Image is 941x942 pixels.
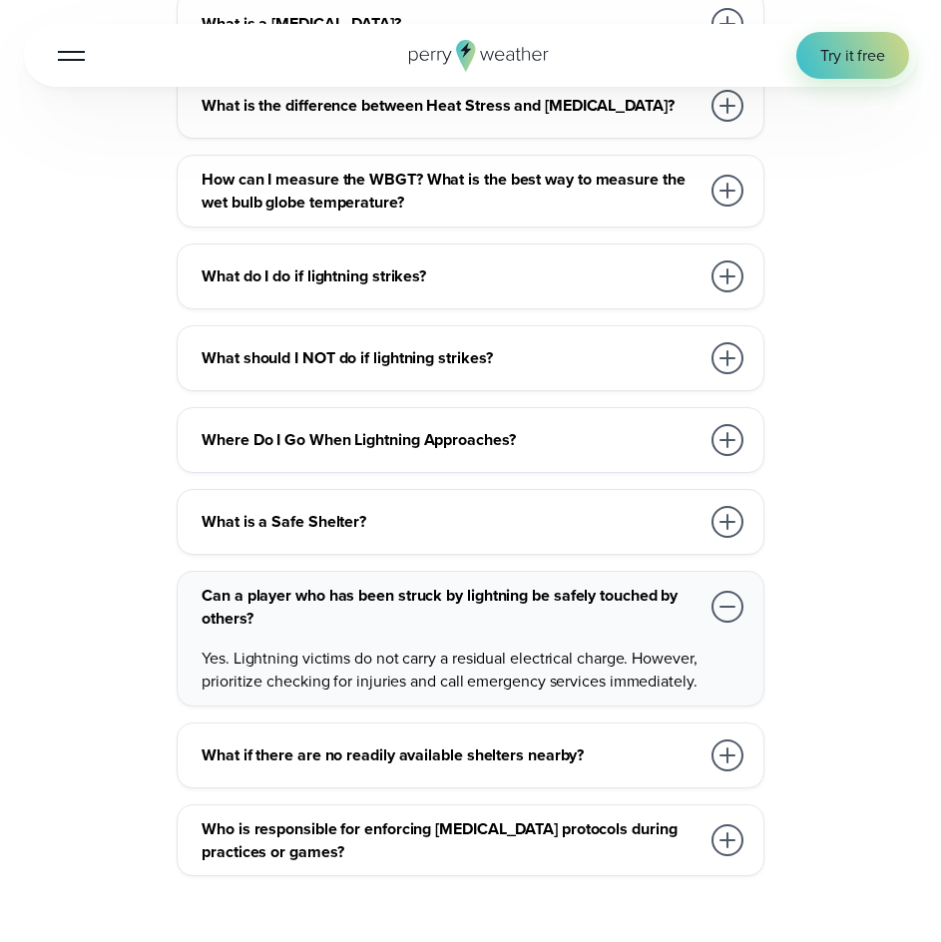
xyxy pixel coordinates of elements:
[202,346,700,369] h3: What should I NOT do if lightning strikes?
[820,44,885,67] span: Try it free
[202,94,700,117] h3: What is the difference between Heat Stress and [MEDICAL_DATA]?
[202,510,700,533] h3: What is a Safe Shelter?
[202,12,700,35] h3: What is a [MEDICAL_DATA]?
[796,32,909,79] a: Try it free
[202,817,700,864] h3: Who is responsible for enforcing [MEDICAL_DATA] protocols during practices or games?
[202,743,700,766] h3: What if there are no readily available shelters nearby?
[202,647,747,694] p: Yes. Lightning victims do not carry a residual electrical charge. However, prioritize checking fo...
[202,168,700,215] h3: How can I measure the WBGT? What is the best way to measure the wet bulb globe temperature?
[202,264,700,287] h3: What do I do if lightning strikes?
[202,584,700,631] h3: Can a player who has been struck by lightning be safely touched by others?
[202,428,700,451] h3: Where Do I Go When Lightning Approaches?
